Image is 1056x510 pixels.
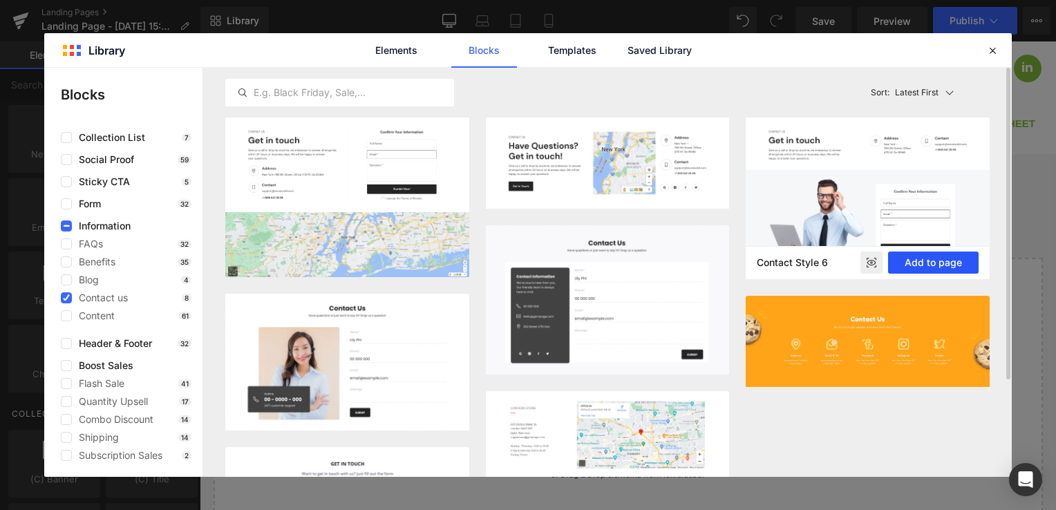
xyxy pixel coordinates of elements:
div: Open Intercom Messenger [1009,463,1042,496]
img: Maverick LED [14,54,114,104]
span: Form [72,198,101,209]
span: Boost Sales [72,360,133,371]
span: Lighting [115,76,164,88]
a: [PHONE_NUMBER] [50,21,150,32]
span: Header & Footer [72,338,152,349]
p: 59 [178,155,191,164]
p: 32 [178,339,191,348]
a: Blocks [451,33,517,68]
input: E.g. Black Friday, Sale,... [226,84,453,101]
p: 32 [178,200,191,208]
span: Blog [72,274,99,285]
div: Preview [860,252,883,274]
p: 8 [182,294,191,302]
p: 4 [181,276,191,284]
span: Controls [189,76,247,88]
span: Shipping [72,432,119,443]
p: 2 [182,451,191,460]
a: Explore Template [366,390,491,417]
a: Refrigeration [272,75,369,91]
a: Spec Sheet [763,69,842,95]
p: Latest First [895,86,939,99]
a: EV [383,75,408,91]
p: 5 [182,178,191,186]
p: 61 [179,312,191,320]
span: Catalog [574,76,624,88]
span: Quantity Upsell [72,396,148,407]
p: 35 [178,258,191,266]
span: Content [72,310,115,321]
img: image [486,117,730,209]
img: image [746,117,990,279]
p: Blocks [61,84,202,105]
span: Social Proof [72,154,134,165]
p: 7 [182,133,191,142]
span: Solar [422,76,458,88]
a: Schedule your free NLC Commissioning! [312,12,543,43]
span: Benefits [72,256,115,267]
a: Lighting [115,75,176,91]
img: image [225,117,469,277]
a: [EMAIL_ADDRESS][DOMAIN_NAME] [207,12,305,41]
span: Resources [483,76,549,88]
p: 41 [178,379,191,388]
img: image [225,294,469,431]
img: image [486,391,730,484]
span: Flash Sale [72,378,124,389]
img: image [746,296,990,387]
a: Saved Library [627,33,692,68]
p: 32 [178,240,191,248]
a: Resources [483,75,560,91]
a: Controls [189,75,259,91]
button: Latest FirstSort:Latest First [865,68,990,117]
span: Sort: [871,88,889,97]
button: Add to page [888,252,979,274]
span: Collection List [72,132,145,143]
p: 17 [179,397,191,406]
span: Contact us [72,292,128,303]
span: Information [72,220,131,232]
span: EV [383,76,397,88]
a: Templates [539,33,605,68]
span: Refrigeration [272,76,357,88]
p: 14 [178,415,191,424]
span: FAQs [72,238,103,249]
p: or Drag & Drop elements from left sidebar [36,428,821,438]
span: Sticky CTA [72,176,130,187]
a: Get Quote [681,69,756,95]
span: Subscription Sales [72,450,162,461]
a: Solar [422,75,470,91]
p: 14 [178,433,191,442]
h5: Contact Style 6 [757,256,840,269]
a: Catalog [574,75,624,91]
marquee: Schedule your free NLC Commissioning! [324,16,524,32]
span: Combo Discount [72,414,153,425]
a: Elements [364,33,429,68]
img: image [486,225,730,375]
